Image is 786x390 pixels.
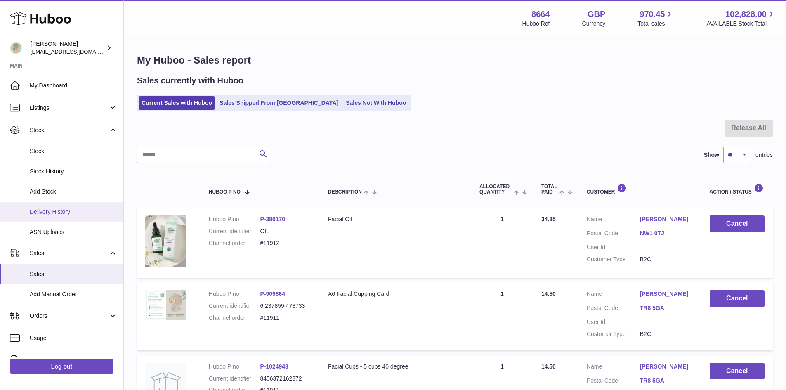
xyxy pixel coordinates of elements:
span: Stock [30,126,109,134]
dd: #11912 [260,239,312,247]
span: 970.45 [640,9,665,20]
strong: 8664 [531,9,550,20]
span: 14.50 [541,291,556,297]
div: Facial Cups - 5 cups 40 degree [328,363,463,371]
span: My Dashboard [30,82,117,90]
dt: Name [587,290,640,300]
td: 1 [471,282,533,350]
a: Current Sales with Huboo [139,96,215,110]
dt: Name [587,363,640,373]
span: Invoicing and Payments [30,357,109,364]
a: [PERSON_NAME] [640,290,693,298]
dt: Channel order [209,239,260,247]
span: Usage [30,334,117,342]
dt: Channel order [209,314,260,322]
label: Show [704,151,719,159]
span: Sales [30,270,117,278]
span: 102,828.00 [725,9,767,20]
dd: 8456372162372 [260,375,312,383]
a: 102,828.00 AVAILABLE Stock Total [706,9,776,28]
dt: Huboo P no [209,215,260,223]
div: Huboo Ref [522,20,550,28]
span: AVAILABLE Stock Total [706,20,776,28]
span: Total paid [541,184,557,195]
div: [PERSON_NAME] [31,40,105,56]
a: 970.45 Total sales [637,9,674,28]
dt: Huboo P no [209,290,260,298]
dt: User Id [587,243,640,251]
a: Sales Not With Huboo [343,96,409,110]
dd: OIL [260,227,312,235]
a: P-380170 [260,216,285,222]
span: 34.85 [541,216,556,222]
dt: Current identifier [209,227,260,235]
a: Log out [10,359,113,374]
dt: Customer Type [587,330,640,338]
span: Orders [30,312,109,320]
dd: #11911 [260,314,312,322]
img: 86641701929898.png [145,290,186,320]
span: [EMAIL_ADDRESS][DOMAIN_NAME] [31,48,121,55]
dd: 6 237859 478733 [260,302,312,310]
a: [PERSON_NAME] [640,215,693,223]
span: ALLOCATED Quantity [479,184,512,195]
dt: Postal Code [587,377,640,387]
span: Delivery History [30,208,117,216]
dt: Postal Code [587,229,640,239]
span: Total sales [637,20,674,28]
span: Sales [30,249,109,257]
span: Listings [30,104,109,112]
button: Cancel [710,290,765,307]
dt: Current identifier [209,302,260,310]
dd: B2C [640,255,693,263]
span: Stock [30,147,117,155]
div: Facial Oil [328,215,463,223]
dt: Name [587,215,640,225]
img: internalAdmin-8664@internal.huboo.com [10,42,22,54]
span: ASN Uploads [30,228,117,236]
a: TR8 5GA [640,304,693,312]
td: 1 [471,207,533,278]
dt: Current identifier [209,375,260,383]
div: Customer [587,184,693,195]
a: P-1024943 [260,363,288,370]
a: P-909864 [260,291,285,297]
dt: Customer Type [587,255,640,263]
div: A6 Facial Cupping Card [328,290,463,298]
button: Cancel [710,363,765,380]
span: Stock History [30,168,117,175]
a: Sales Shipped From [GEOGRAPHIC_DATA] [217,96,341,110]
dt: User Id [587,318,640,326]
span: Huboo P no [209,189,241,195]
h1: My Huboo - Sales report [137,54,773,67]
div: Currency [582,20,606,28]
span: Add Manual Order [30,291,117,298]
a: TR8 5GA [640,377,693,385]
h2: Sales currently with Huboo [137,75,243,86]
img: 86641712262092.png [145,215,186,267]
dd: B2C [640,330,693,338]
span: 14.50 [541,363,556,370]
button: Cancel [710,215,765,232]
dt: Huboo P no [209,363,260,371]
span: entries [755,151,773,159]
a: [PERSON_NAME] [640,363,693,371]
span: Description [328,189,362,195]
strong: GBP [588,9,605,20]
span: Add Stock [30,188,117,196]
dt: Postal Code [587,304,640,314]
div: Action / Status [710,184,765,195]
a: NW1 0TJ [640,229,693,237]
